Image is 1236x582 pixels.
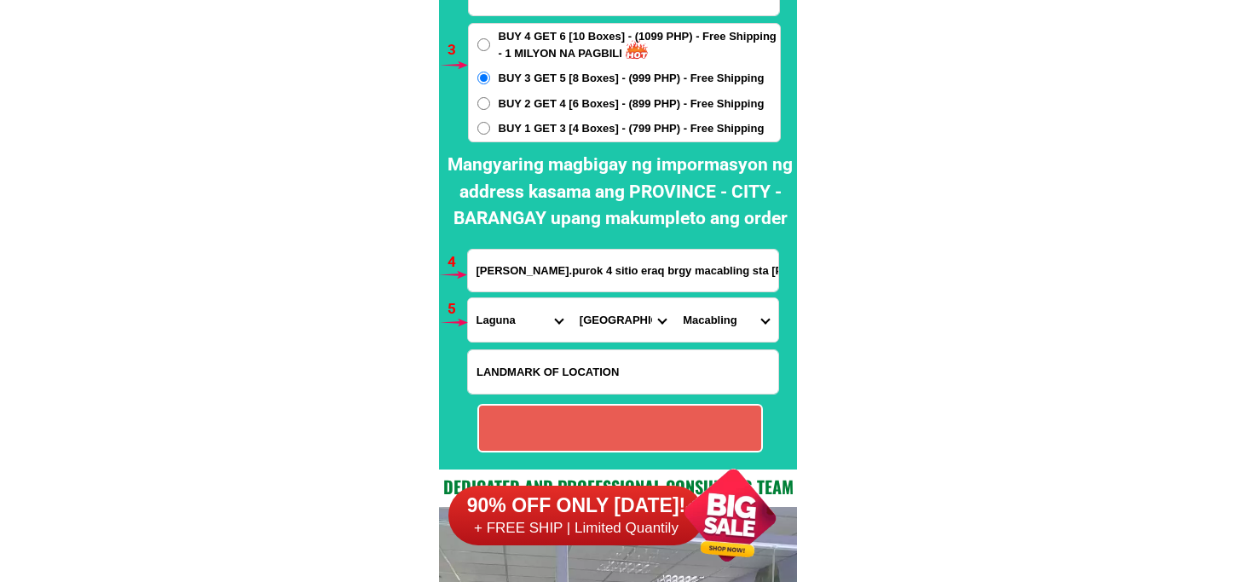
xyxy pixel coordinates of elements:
[443,152,797,233] h2: Mangyaring magbigay ng impormasyon ng address kasama ang PROVINCE - CITY - BARANGAY upang makumpl...
[448,298,467,320] h6: 5
[448,519,704,538] h6: + FREE SHIP | Limited Quantily
[448,493,704,519] h6: 90% OFF ONLY [DATE]!
[499,28,780,61] span: BUY 4 GET 6 [10 Boxes] - (1099 PHP) - Free Shipping - 1 MILYON NA PAGBILI
[468,250,778,291] input: Input address
[468,350,778,394] input: Input LANDMARKOFLOCATION
[477,72,490,84] input: BUY 3 GET 5 [8 Boxes] - (999 PHP) - Free Shipping
[477,97,490,110] input: BUY 2 GET 4 [6 Boxes] - (899 PHP) - Free Shipping
[499,120,765,137] span: BUY 1 GET 3 [4 Boxes] - (799 PHP) - Free Shipping
[571,298,674,342] select: Select district
[468,298,571,342] select: Select province
[439,474,797,499] h2: Dedicated and professional consulting team
[499,95,765,112] span: BUY 2 GET 4 [6 Boxes] - (899 PHP) - Free Shipping
[448,39,467,61] h6: 3
[448,251,467,274] h6: 4
[477,122,490,135] input: BUY 1 GET 3 [4 Boxes] - (799 PHP) - Free Shipping
[477,38,490,51] input: BUY 4 GET 6 [10 Boxes] - (1099 PHP) - Free Shipping - 1 MILYON NA PAGBILI
[499,70,765,87] span: BUY 3 GET 5 [8 Boxes] - (999 PHP) - Free Shipping
[674,298,777,342] select: Select commune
